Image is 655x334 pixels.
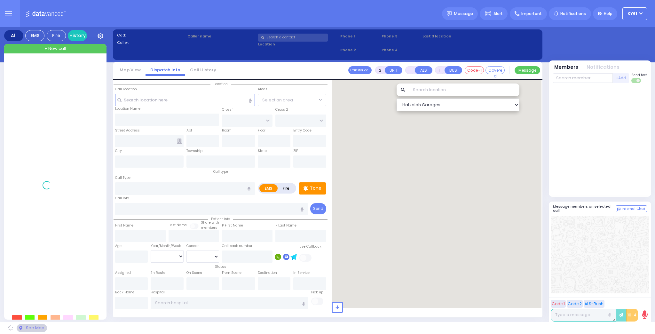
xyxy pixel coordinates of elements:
[222,223,243,228] label: P First Name
[186,148,202,154] label: Township
[115,290,134,295] label: Back Home
[567,300,583,308] button: Code 2
[616,205,647,212] button: Internal Chat
[515,66,540,74] button: Message
[151,243,184,249] div: Year/Month/Week/Day
[258,270,277,275] label: Destination
[187,34,256,39] label: Caller name
[47,30,66,41] div: Fire
[259,184,278,192] label: EMS
[348,66,372,74] button: Transfer call
[299,244,321,249] label: Use Callback
[445,66,462,74] button: BUS
[115,87,137,92] label: Call Location
[177,139,182,144] span: Other building occupants
[262,97,293,103] span: Select an area
[275,223,296,228] label: P Last Name
[258,128,265,133] label: Floor
[146,67,185,73] a: Dispatch info
[115,106,140,111] label: Location Name
[151,270,165,275] label: En Route
[115,67,146,73] a: Map View
[382,34,421,39] span: Phone 3
[201,220,219,225] small: Share with
[115,148,122,154] label: City
[222,243,252,249] label: Call back number
[258,148,267,154] label: State
[631,77,642,84] label: Turn off text
[115,270,131,275] label: Assigned
[493,11,503,17] span: Alert
[293,270,310,275] label: In Service
[554,64,578,71] button: Members
[415,66,432,74] button: ALS
[186,270,202,275] label: On Scene
[340,47,379,53] span: Phone 2
[17,324,47,332] div: See map
[409,83,519,96] input: Search location
[340,34,379,39] span: Phone 1
[68,30,87,41] a: History
[310,203,326,214] button: Send
[210,82,231,86] span: Location
[25,30,44,41] div: EMS
[115,175,130,180] label: Call Type
[258,34,328,42] input: Search a contact
[44,45,66,52] span: + New call
[151,297,308,309] input: Search hospital
[25,10,68,18] img: Logo
[627,11,637,17] span: KY61
[631,73,647,77] span: Send text
[117,33,185,38] label: Cad:
[169,223,187,228] label: Last Name
[186,243,199,249] label: Gender
[447,11,452,16] img: message.svg
[222,128,232,133] label: Room
[117,40,185,45] label: Caller:
[485,66,505,74] button: Covered
[115,243,122,249] label: Age
[115,223,133,228] label: First Name
[553,204,616,213] h5: Message members on selected call
[553,73,613,83] input: Search member
[587,64,619,71] button: Notifications
[584,300,604,308] button: ALS-Rush
[604,11,612,17] span: Help
[465,66,484,74] button: Code-1
[521,11,542,17] span: Important
[208,217,233,221] span: Patient info
[185,67,221,73] a: Call History
[560,11,586,17] span: Notifications
[454,11,473,17] span: Message
[201,225,217,230] span: members
[212,264,229,269] span: Status
[222,270,241,275] label: From Scene
[258,87,267,92] label: Areas
[277,184,295,192] label: Fire
[617,208,620,211] img: comment-alt.png
[310,185,321,192] p: Tone
[311,290,323,295] label: Pick up
[115,128,140,133] label: Street Address
[293,148,298,154] label: ZIP
[222,107,233,112] label: Cross 1
[258,42,338,47] label: Location
[210,169,231,174] span: Call type
[4,30,23,41] div: All
[422,34,480,39] label: Last 3 location
[293,128,312,133] label: Entry Code
[186,128,192,133] label: Apt
[622,207,645,211] span: Internal Chat
[382,47,421,53] span: Phone 4
[151,290,165,295] label: Hospital
[115,94,255,106] input: Search location here
[385,66,402,74] button: UNIT
[551,300,566,308] button: Code 1
[275,107,288,112] label: Cross 2
[622,7,647,20] button: KY61
[115,196,129,201] label: Call Info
